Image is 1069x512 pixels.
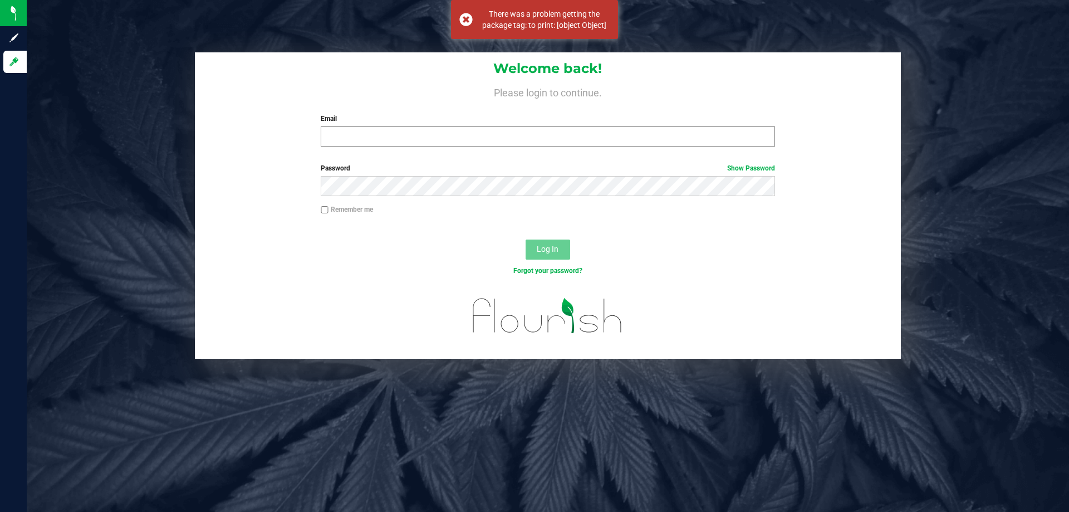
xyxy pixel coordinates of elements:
span: Log In [537,245,558,253]
input: Remember me [321,206,328,214]
img: flourish_logo.svg [459,287,636,344]
inline-svg: Log in [8,56,19,67]
span: Password [321,164,350,172]
h4: Please login to continue. [195,85,901,98]
div: There was a problem getting the package tag: to print: [object Object] [479,8,610,31]
a: Show Password [727,164,775,172]
a: Forgot your password? [513,267,582,275]
label: Email [321,114,774,124]
label: Remember me [321,204,373,214]
button: Log In [526,240,570,260]
h1: Welcome back! [195,61,901,76]
inline-svg: Sign up [8,32,19,43]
